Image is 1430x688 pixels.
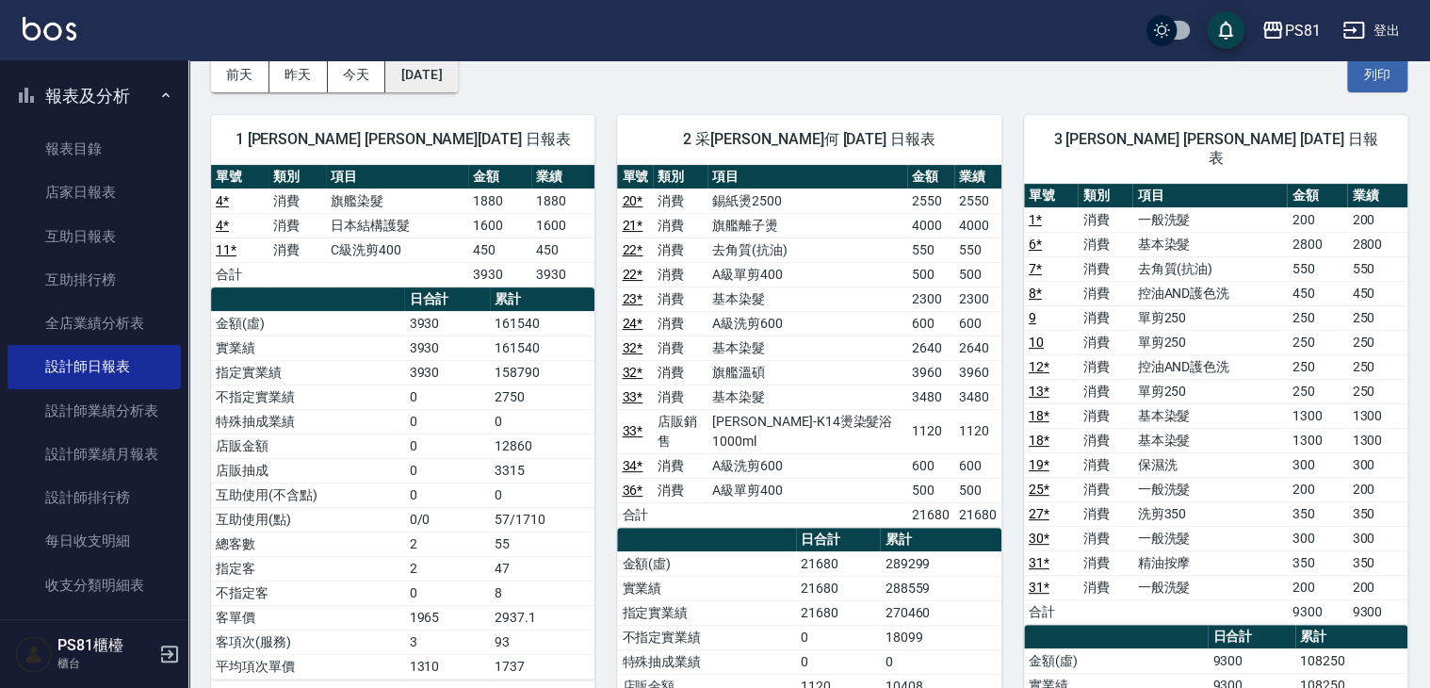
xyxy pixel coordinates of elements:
[1287,403,1347,428] td: 1300
[1078,232,1132,256] td: 消費
[404,483,490,507] td: 0
[707,213,907,238] td: 旗艦離子燙
[1287,477,1347,501] td: 200
[954,336,1001,360] td: 2640
[1347,403,1407,428] td: 1300
[211,57,269,92] button: 前天
[8,614,181,663] button: 客戶管理
[268,238,326,262] td: 消費
[404,581,490,605] td: 0
[1078,403,1132,428] td: 消費
[796,528,881,552] th: 日合計
[268,165,326,189] th: 類別
[1132,256,1287,281] td: 去角質(抗油)
[653,336,707,360] td: 消費
[907,409,954,453] td: 1120
[211,409,404,434] td: 特殊抽成業績
[211,385,404,409] td: 不指定實業績
[15,635,53,673] img: Person
[1132,403,1287,428] td: 基本染髮
[8,345,181,388] a: 設計師日報表
[617,625,795,649] td: 不指定實業績
[8,476,181,519] a: 設計師排行榜
[8,564,181,607] a: 收支分類明細表
[707,262,907,287] td: A級單剪400
[468,238,531,262] td: 450
[1284,19,1320,42] div: PS81
[1132,550,1287,575] td: 精油按摩
[404,458,490,483] td: 0
[1287,281,1347,305] td: 450
[1078,477,1132,501] td: 消費
[1347,57,1407,92] button: 列印
[1287,207,1347,232] td: 200
[490,360,594,385] td: 158790
[1024,184,1079,208] th: 單號
[1287,232,1347,256] td: 2800
[1295,625,1407,649] th: 累計
[707,311,907,336] td: A級洗剪600
[490,507,594,532] td: 57/1710
[907,238,954,262] td: 550
[880,625,1000,649] td: 18099
[1078,184,1132,208] th: 類別
[490,385,594,409] td: 2750
[8,215,181,258] a: 互助日報表
[1347,379,1407,403] td: 250
[1347,575,1407,599] td: 200
[907,165,954,189] th: 金額
[1078,256,1132,281] td: 消費
[8,127,181,171] a: 報表目錄
[954,453,1001,478] td: 600
[880,600,1000,625] td: 270460
[796,576,881,600] td: 21680
[1347,501,1407,526] td: 350
[954,262,1001,287] td: 500
[490,434,594,458] td: 12860
[8,433,181,476] a: 設計師業績月報表
[468,213,531,238] td: 1600
[1347,599,1407,624] td: 9300
[211,458,404,483] td: 店販抽成
[1347,330,1407,354] td: 250
[707,188,907,213] td: 錫紙燙2500
[1078,501,1132,526] td: 消費
[1132,330,1287,354] td: 單剪250
[1078,428,1132,452] td: 消費
[653,385,707,409] td: 消費
[531,238,594,262] td: 450
[617,649,795,674] td: 特殊抽成業績
[490,605,594,630] td: 2937.1
[211,287,594,680] table: a dense table
[490,532,594,556] td: 55
[490,409,594,434] td: 0
[211,483,404,507] td: 互助使用(不含點)
[328,57,386,92] button: 今天
[490,581,594,605] td: 8
[1207,11,1244,49] button: save
[211,311,404,336] td: 金額(虛)
[907,188,954,213] td: 2550
[1347,305,1407,330] td: 250
[907,502,954,527] td: 21680
[490,311,594,336] td: 161540
[907,453,954,478] td: 600
[1347,452,1407,477] td: 300
[1132,526,1287,550] td: 一般洗髮
[1078,281,1132,305] td: 消費
[653,311,707,336] td: 消費
[1078,305,1132,330] td: 消費
[617,551,795,576] td: 金額(虛)
[1287,599,1347,624] td: 9300
[907,336,954,360] td: 2640
[211,605,404,630] td: 客單價
[1024,599,1079,624] td: 合計
[490,630,594,654] td: 93
[1287,550,1347,575] td: 350
[1078,207,1132,232] td: 消費
[211,262,268,287] td: 合計
[211,532,404,556] td: 總客數
[907,478,954,502] td: 500
[404,287,490,312] th: 日合計
[404,532,490,556] td: 2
